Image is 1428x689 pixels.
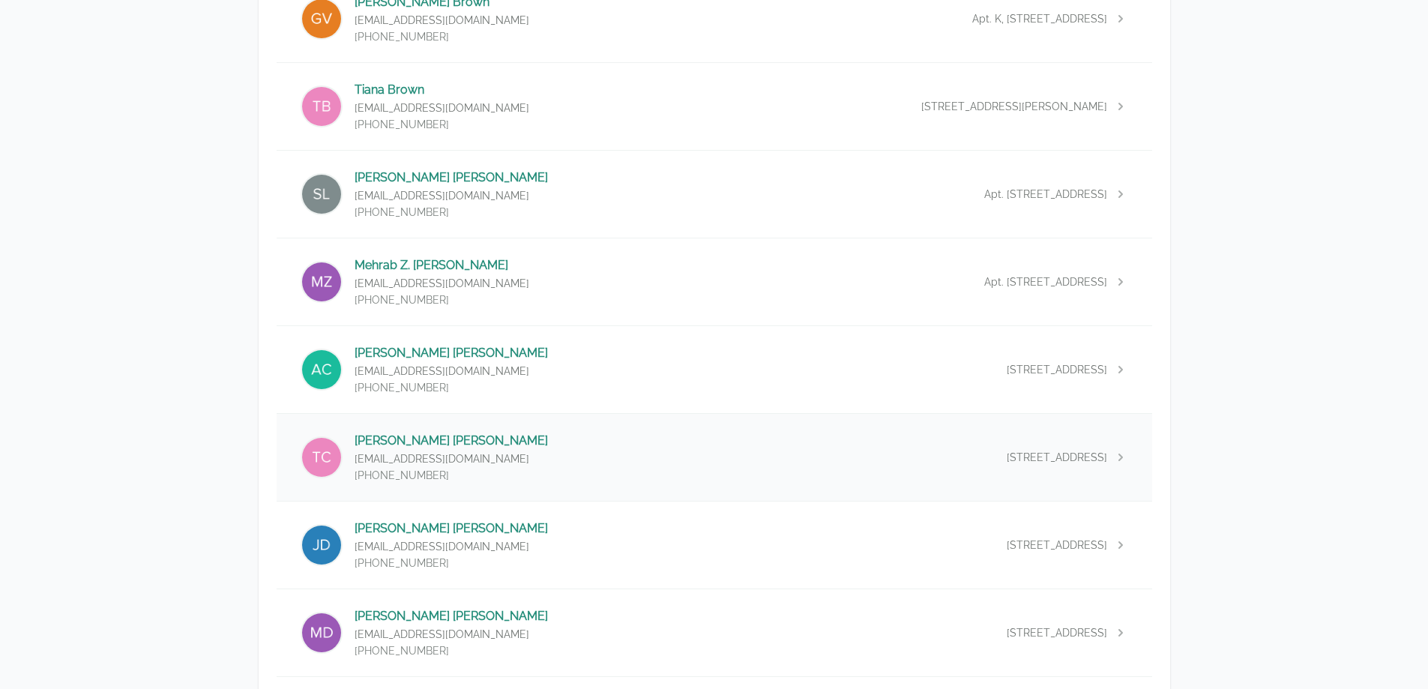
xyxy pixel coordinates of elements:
p: [EMAIL_ADDRESS][DOMAIN_NAME] [355,364,548,379]
p: Mehrab Z. [PERSON_NAME] [355,256,529,274]
img: Andrea Collins [301,349,343,391]
p: [PERSON_NAME] [PERSON_NAME] [355,169,548,187]
span: [STREET_ADDRESS][PERSON_NAME] [921,99,1107,114]
span: [STREET_ADDRESS] [1007,362,1107,377]
span: [STREET_ADDRESS] [1007,538,1107,553]
p: [EMAIL_ADDRESS][DOMAIN_NAME] [355,451,548,466]
p: Tiana Brown [355,81,529,99]
span: Apt. [STREET_ADDRESS] [984,274,1107,289]
p: [PHONE_NUMBER] [355,117,529,132]
p: [PHONE_NUMBER] [355,468,548,483]
a: Michael Debardelaben[PERSON_NAME] [PERSON_NAME][EMAIL_ADDRESS][DOMAIN_NAME][PHONE_NUMBER][STREET_... [277,589,1152,676]
p: [EMAIL_ADDRESS][DOMAIN_NAME] [355,100,529,115]
p: [PERSON_NAME] [PERSON_NAME] [355,344,548,362]
p: [EMAIL_ADDRESS][DOMAIN_NAME] [355,13,529,28]
p: [PHONE_NUMBER] [355,29,529,44]
p: [EMAIL_ADDRESS][DOMAIN_NAME] [355,188,548,203]
img: Tiana Brown [301,85,343,127]
a: Joseph Dawson[PERSON_NAME] [PERSON_NAME][EMAIL_ADDRESS][DOMAIN_NAME][PHONE_NUMBER][STREET_ADDRESS] [277,502,1152,589]
a: Tiana BrownTiana Brown[EMAIL_ADDRESS][DOMAIN_NAME][PHONE_NUMBER][STREET_ADDRESS][PERSON_NAME] [277,63,1152,150]
p: [PHONE_NUMBER] [355,205,548,220]
span: Apt. [STREET_ADDRESS] [984,187,1107,202]
img: Michael Debardelaben [301,612,343,654]
a: Mehrab Z. ChowdhuryMehrab Z. [PERSON_NAME][EMAIL_ADDRESS][DOMAIN_NAME][PHONE_NUMBER]Apt. [STREET_... [277,238,1152,325]
img: Thomas Curington [301,436,343,478]
a: Stephon L. Campbell[PERSON_NAME] [PERSON_NAME][EMAIL_ADDRESS][DOMAIN_NAME][PHONE_NUMBER]Apt. [STR... [277,151,1152,238]
p: [EMAIL_ADDRESS][DOMAIN_NAME] [355,276,529,291]
img: Joseph Dawson [301,524,343,566]
span: Apt. K, [STREET_ADDRESS] [972,11,1107,26]
p: [PHONE_NUMBER] [355,556,548,571]
p: [PHONE_NUMBER] [355,643,548,658]
p: [EMAIL_ADDRESS][DOMAIN_NAME] [355,627,548,642]
span: [STREET_ADDRESS] [1007,450,1107,465]
p: [PERSON_NAME] [PERSON_NAME] [355,520,548,538]
p: [PERSON_NAME] [PERSON_NAME] [355,607,548,625]
p: [PHONE_NUMBER] [355,380,548,395]
img: Stephon L. Campbell [301,173,343,215]
p: [EMAIL_ADDRESS][DOMAIN_NAME] [355,539,548,554]
p: [PERSON_NAME] [PERSON_NAME] [355,432,548,450]
p: [PHONE_NUMBER] [355,292,529,307]
span: [STREET_ADDRESS] [1007,625,1107,640]
a: Thomas Curington[PERSON_NAME] [PERSON_NAME][EMAIL_ADDRESS][DOMAIN_NAME][PHONE_NUMBER][STREET_ADDR... [277,414,1152,501]
a: Andrea Collins[PERSON_NAME] [PERSON_NAME][EMAIL_ADDRESS][DOMAIN_NAME][PHONE_NUMBER][STREET_ADDRESS] [277,326,1152,413]
img: Mehrab Z. Chowdhury [301,261,343,303]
